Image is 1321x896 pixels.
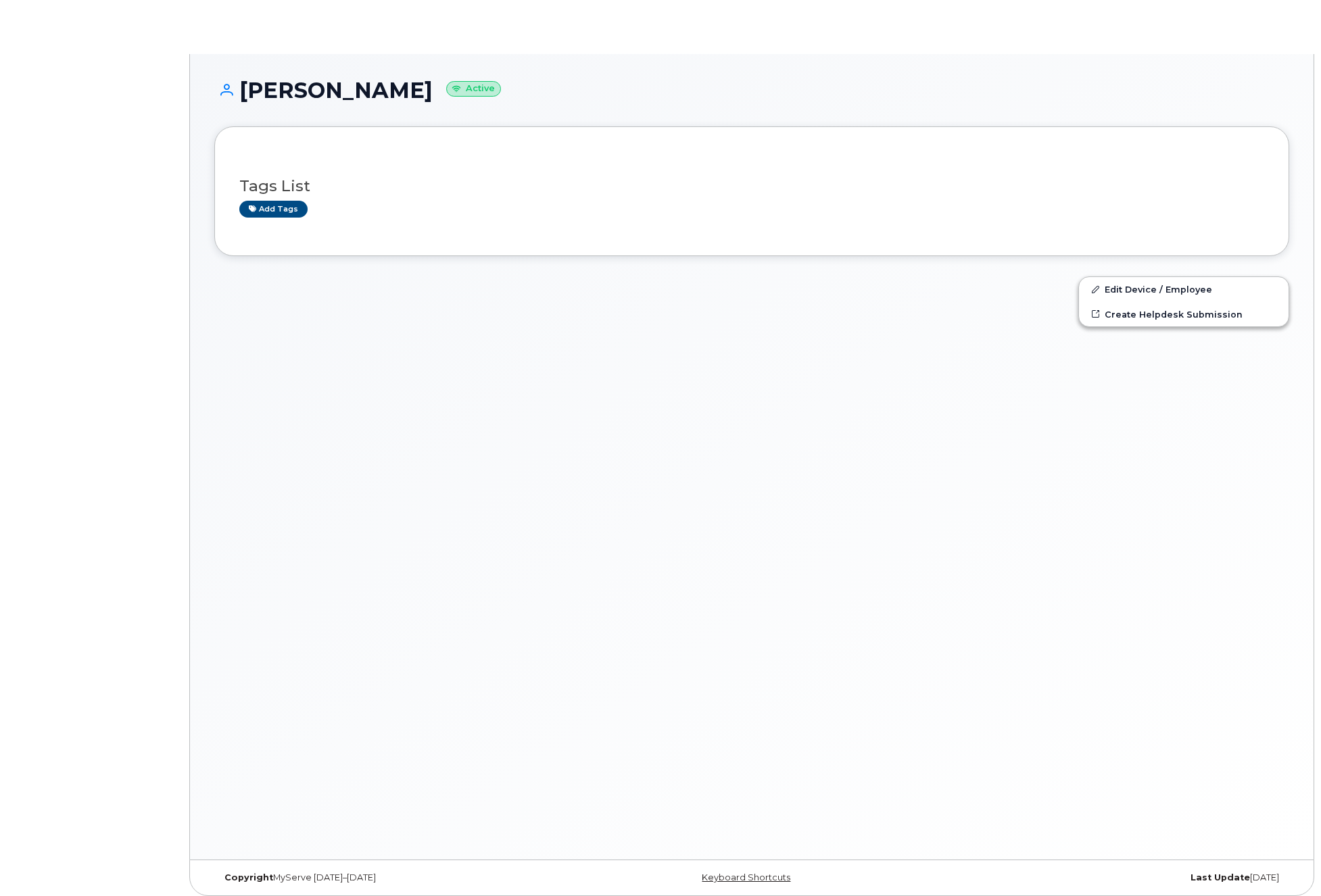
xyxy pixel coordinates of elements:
div: [DATE] [931,872,1289,883]
a: Keyboard Shortcuts [702,872,790,882]
strong: Copyright [224,872,273,882]
a: Edit Device / Employee [1079,277,1289,301]
h3: Tags List [239,178,1264,195]
div: MyServe [DATE]–[DATE] [214,872,573,883]
a: Add tags [239,201,308,218]
a: Create Helpdesk Submission [1079,302,1289,326]
small: Active [446,81,501,97]
h1: [PERSON_NAME] [214,78,1289,102]
strong: Last Update [1191,872,1250,882]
